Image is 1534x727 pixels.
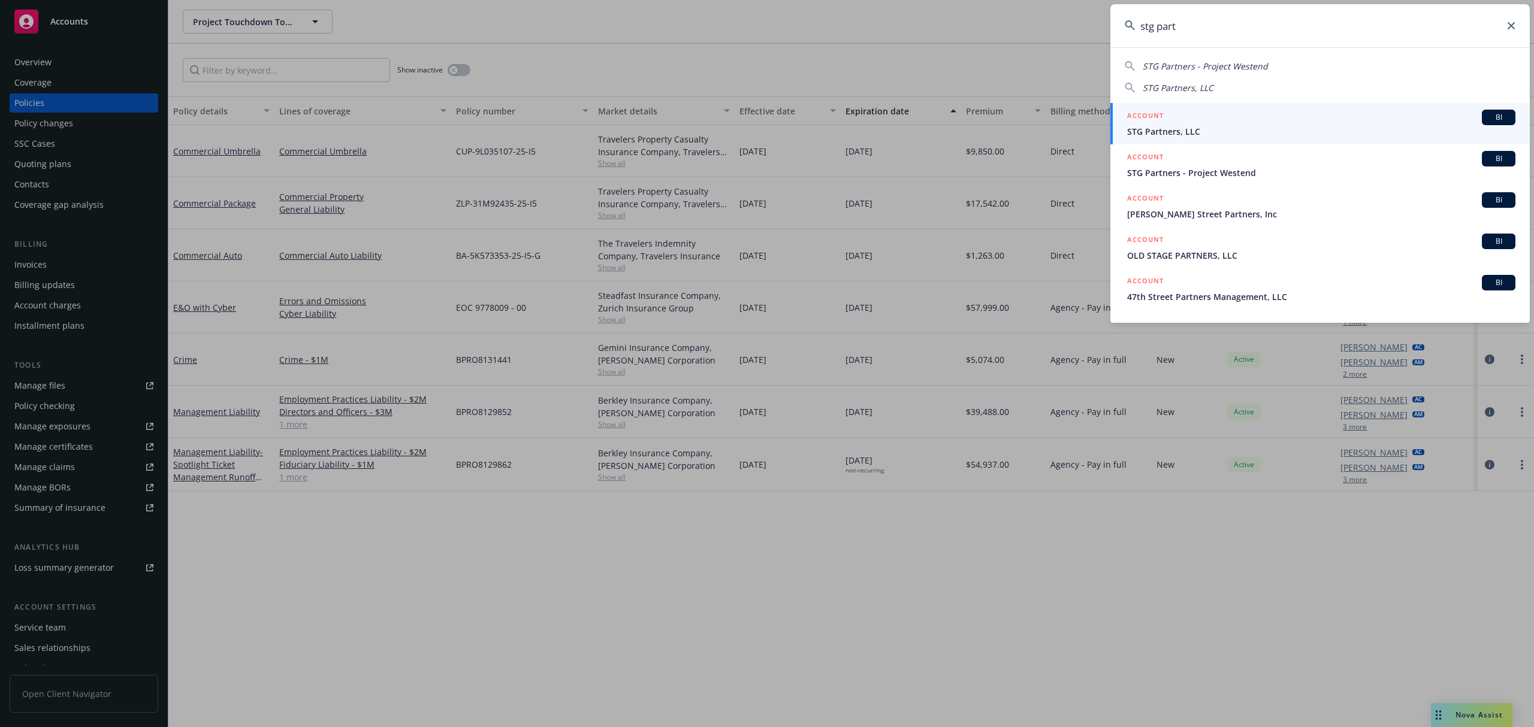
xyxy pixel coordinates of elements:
span: STG Partners, LLC [1143,82,1213,93]
span: STG Partners, LLC [1127,125,1515,138]
a: ACCOUNTBIOLD STAGE PARTNERS, LLC [1110,227,1530,268]
span: OLD STAGE PARTNERS, LLC [1127,249,1515,262]
span: 47th Street Partners Management, LLC [1127,290,1515,303]
h5: ACCOUNT [1127,192,1164,207]
a: ACCOUNTBISTG Partners - Project Westend [1110,144,1530,186]
span: BI [1487,277,1511,288]
h5: ACCOUNT [1127,151,1164,165]
span: BI [1487,153,1511,164]
span: BI [1487,236,1511,247]
span: STG Partners - Project Westend [1143,60,1268,72]
h5: ACCOUNT [1127,234,1164,248]
a: ACCOUNTBI47th Street Partners Management, LLC [1110,268,1530,310]
a: ACCOUNTBI[PERSON_NAME] Street Partners, Inc [1110,186,1530,227]
a: ACCOUNTBISTG Partners, LLC [1110,103,1530,144]
span: [PERSON_NAME] Street Partners, Inc [1127,208,1515,220]
input: Search... [1110,4,1530,47]
h5: ACCOUNT [1127,275,1164,289]
span: STG Partners - Project Westend [1127,166,1515,179]
span: BI [1487,195,1511,205]
span: BI [1487,112,1511,123]
h5: ACCOUNT [1127,110,1164,124]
